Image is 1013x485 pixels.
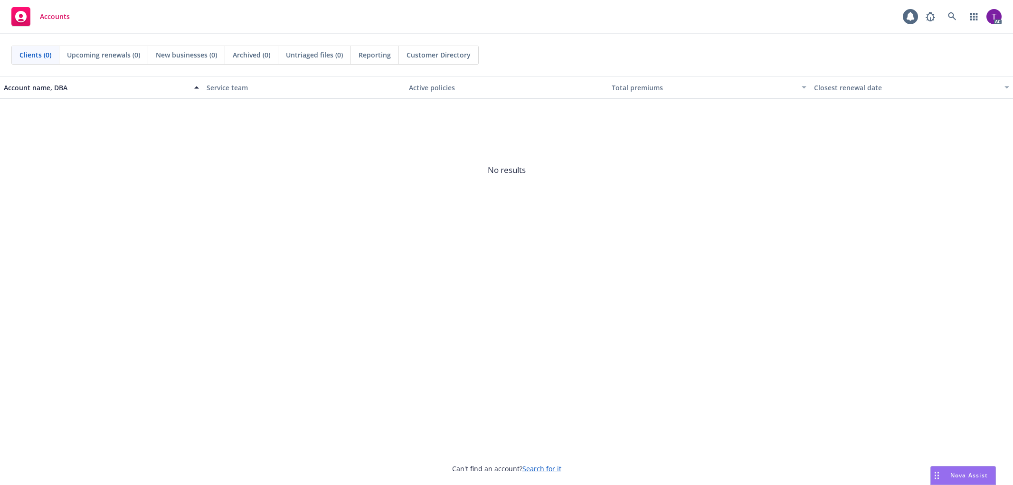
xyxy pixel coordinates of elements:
a: Accounts [8,3,74,30]
button: Service team [203,76,406,99]
a: Switch app [965,7,984,26]
button: Total premiums [608,76,811,99]
button: Nova Assist [930,466,996,485]
button: Active policies [405,76,608,99]
span: Customer Directory [407,50,471,60]
span: Nova Assist [950,471,988,479]
a: Search [943,7,962,26]
div: Closest renewal date [814,83,999,93]
span: Untriaged files (0) [286,50,343,60]
button: Closest renewal date [810,76,1013,99]
span: Upcoming renewals (0) [67,50,140,60]
div: Total premiums [612,83,796,93]
img: photo [986,9,1002,24]
span: Can't find an account? [452,464,561,474]
div: Active policies [409,83,604,93]
span: Clients (0) [19,50,51,60]
span: Reporting [359,50,391,60]
span: Accounts [40,13,70,20]
a: Report a Bug [921,7,940,26]
div: Account name, DBA [4,83,189,93]
span: Archived (0) [233,50,270,60]
div: Drag to move [931,466,943,485]
span: New businesses (0) [156,50,217,60]
div: Service team [207,83,402,93]
a: Search for it [522,464,561,473]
